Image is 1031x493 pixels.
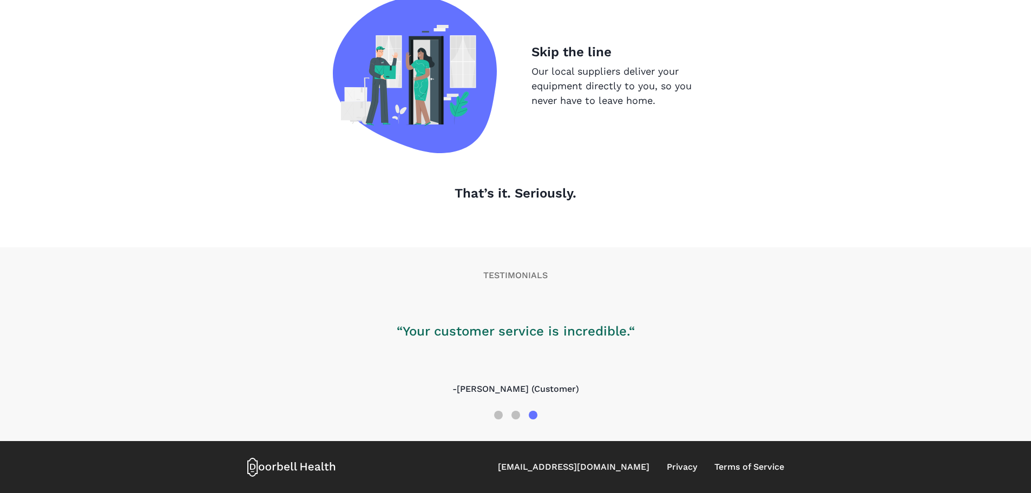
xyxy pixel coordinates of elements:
[667,461,697,474] a: Privacy
[247,269,784,282] p: TESTIMONIALS
[531,64,698,108] p: Our local suppliers deliver your equipment directly to you, so you never have to leave home.
[714,461,784,474] a: Terms of Service
[247,183,784,203] p: That’s it. Seriously.
[397,383,635,396] p: -[PERSON_NAME] (Customer)
[498,461,649,474] a: [EMAIL_ADDRESS][DOMAIN_NAME]
[531,42,698,62] p: Skip the line
[397,321,635,341] p: “Your customer service is incredible.“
